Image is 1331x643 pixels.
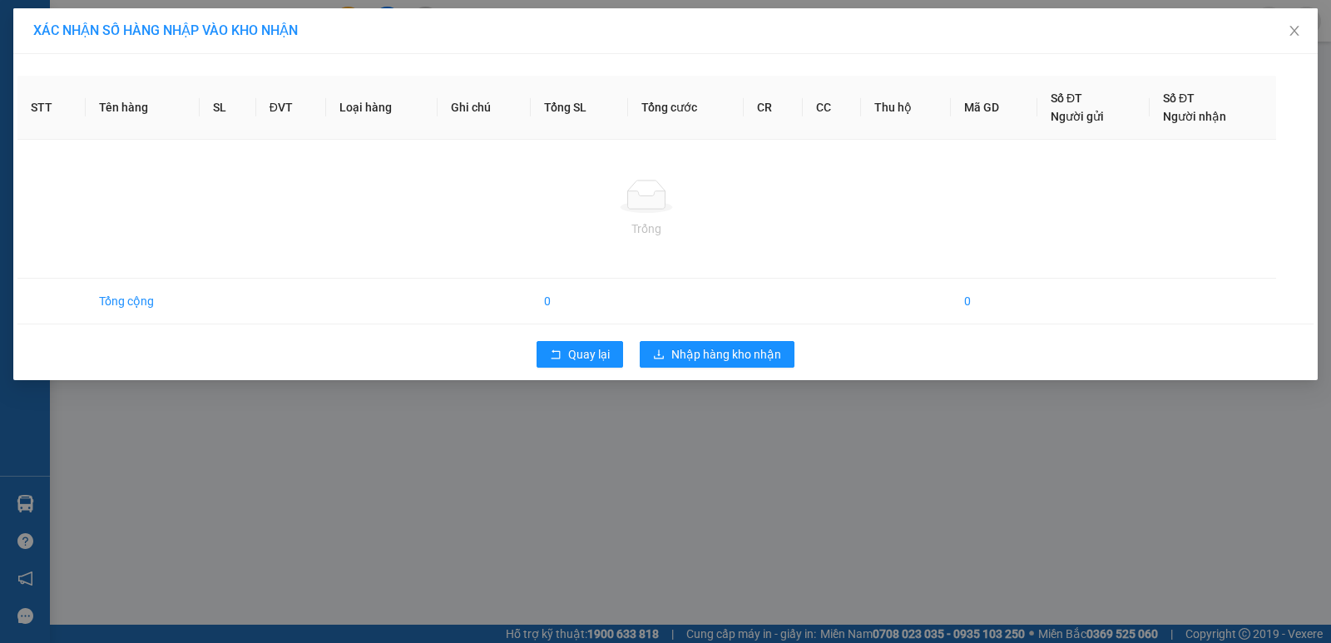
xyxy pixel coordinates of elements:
[531,76,628,140] th: Tổng SL
[861,76,951,140] th: Thu hộ
[568,345,610,364] span: Quay lại
[653,349,665,362] span: download
[31,220,1263,238] div: Trống
[326,76,438,140] th: Loại hàng
[1288,24,1301,37] span: close
[1163,92,1195,105] span: Số ĐT
[256,76,327,140] th: ĐVT
[951,279,1037,324] td: 0
[671,345,781,364] span: Nhập hàng kho nhận
[640,341,794,368] button: downloadNhập hàng kho nhận
[1163,110,1226,123] span: Người nhận
[17,76,86,140] th: STT
[537,341,623,368] button: rollbackQuay lại
[1051,110,1104,123] span: Người gửi
[86,279,200,324] td: Tổng cộng
[21,113,225,141] b: GỬI : VP Trung Kính
[1271,8,1318,55] button: Close
[803,76,861,140] th: CC
[86,76,200,140] th: Tên hàng
[21,21,146,104] img: logo.jpg
[200,76,255,140] th: SL
[951,76,1037,140] th: Mã GD
[744,76,802,140] th: CR
[550,349,562,362] span: rollback
[33,22,298,38] span: XÁC NHẬN SỐ HÀNG NHẬP VÀO KHO NHẬN
[156,41,695,62] li: 271 - [PERSON_NAME] - [GEOGRAPHIC_DATA] - [GEOGRAPHIC_DATA]
[531,279,628,324] td: 0
[1051,92,1082,105] span: Số ĐT
[628,76,744,140] th: Tổng cước
[438,76,531,140] th: Ghi chú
